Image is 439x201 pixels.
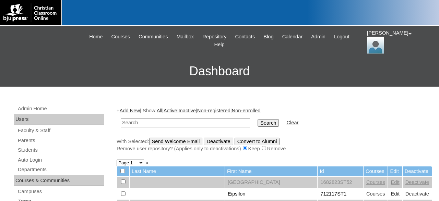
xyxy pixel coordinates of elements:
[405,191,429,197] a: Deactivate
[232,108,261,113] a: Non-enrolled
[204,138,233,145] input: Deactivate
[225,188,317,200] td: Eipsilon
[235,33,255,41] span: Contacts
[17,187,104,196] a: Campuses
[225,177,317,188] td: [GEOGRAPHIC_DATA]
[331,33,353,41] a: Logout
[89,33,103,41] span: Home
[202,33,226,41] span: Repository
[391,179,399,185] a: Edit
[17,126,104,135] a: Faculty & Staff
[164,108,177,113] a: Active
[367,29,432,54] div: [PERSON_NAME]
[117,138,432,152] div: With Selected:
[14,114,104,125] div: Users
[135,33,171,41] a: Communities
[318,177,363,188] td: 1682823ST52
[3,56,436,87] h3: Dashboard
[173,33,198,41] a: Mailbox
[260,33,277,41] a: Blog
[225,166,317,176] td: First Name
[17,165,104,174] a: Departments
[111,33,130,41] span: Courses
[199,33,230,41] a: Repository
[263,33,273,41] span: Blog
[17,136,104,145] a: Parents
[17,104,104,113] a: Admin Home
[405,179,429,185] a: Deactivate
[232,33,258,41] a: Contacts
[197,108,230,113] a: Non-registered
[86,33,106,41] a: Home
[391,191,399,197] a: Edit
[367,37,384,54] img: Jonelle Rodriguez
[282,33,302,41] span: Calendar
[403,166,432,176] td: Deactivate
[17,146,104,154] a: Students
[334,33,349,41] span: Logout
[157,108,162,113] a: All
[139,33,168,41] span: Communities
[179,108,196,113] a: Inactive
[286,120,298,125] a: Clear
[130,166,225,176] td: Last Name
[258,119,279,127] input: Search
[311,33,325,41] span: Admin
[149,138,203,145] input: Send Welcome Email
[366,179,385,185] a: Courses
[235,138,280,145] input: Convert to Alumni
[17,156,104,164] a: Auto Login
[388,166,402,176] td: Edit
[121,118,250,127] input: Search
[120,108,140,113] a: Add New
[3,3,58,22] img: logo-white.png
[308,33,329,41] a: Admin
[318,166,363,176] td: Id
[211,41,228,49] a: Help
[364,166,388,176] td: Courses
[117,145,432,152] div: Remove user repository? (Applies only to deactivations) Keep Remove
[117,107,432,152] div: + | Show: | | | |
[279,33,306,41] a: Calendar
[177,33,194,41] span: Mailbox
[366,191,385,197] a: Courses
[14,175,104,186] div: Courses & Communities
[108,33,133,41] a: Courses
[214,41,224,49] span: Help
[318,188,363,200] td: 712117ST1
[145,160,148,165] a: »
